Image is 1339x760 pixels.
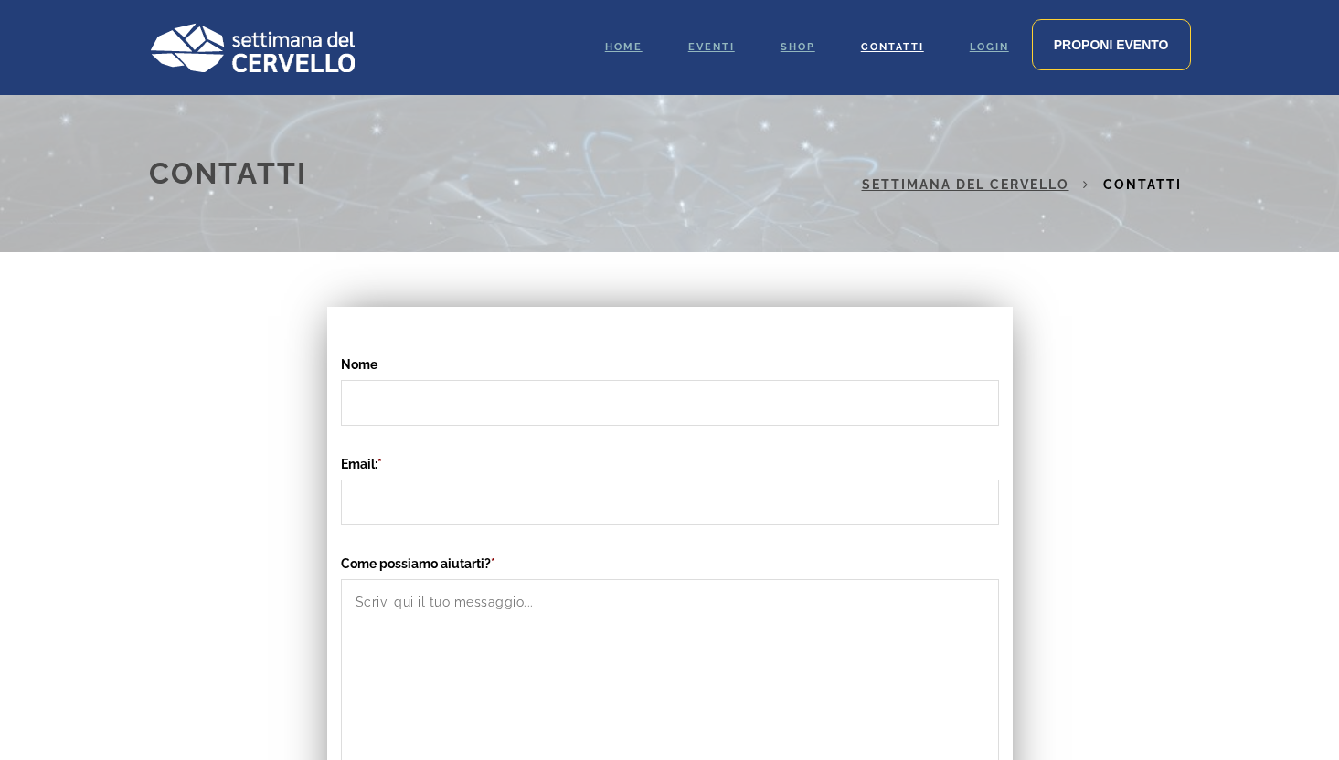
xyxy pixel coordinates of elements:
[862,177,1069,192] a: Settimana del Cervello
[1032,19,1191,70] a: Proponi evento
[861,41,924,53] span: Contatti
[688,41,735,53] span: Eventi
[341,453,999,475] label: Email:
[605,41,643,53] span: Home
[1103,177,1182,192] span: Contatti
[149,23,355,72] img: Logo
[781,41,815,53] span: Shop
[1054,37,1169,52] span: Proponi evento
[341,354,999,375] label: Nome
[341,553,999,575] label: Come possiamo aiutarti?
[149,141,307,206] h1: Contatti
[970,41,1009,53] span: Login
